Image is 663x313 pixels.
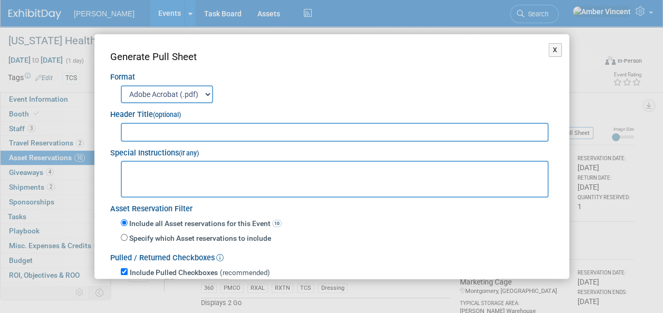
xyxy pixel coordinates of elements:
[110,142,553,159] div: Special Instructions
[128,233,271,244] label: Specify which Asset reservations to include
[179,150,199,157] small: (if any)
[549,43,562,57] button: X
[220,269,270,277] span: (recommended)
[110,103,553,121] div: Header Title
[272,220,282,227] span: 10
[128,219,282,229] label: Include all Asset reservations for this Event
[130,268,218,278] label: Include Pulled Checkboxes
[110,64,553,83] div: Format
[153,111,181,119] small: (optional)
[110,247,553,264] div: Pulled / Returned Checkboxes
[110,50,553,64] div: Generate Pull Sheet
[110,198,553,215] div: Asset Reservation Filter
